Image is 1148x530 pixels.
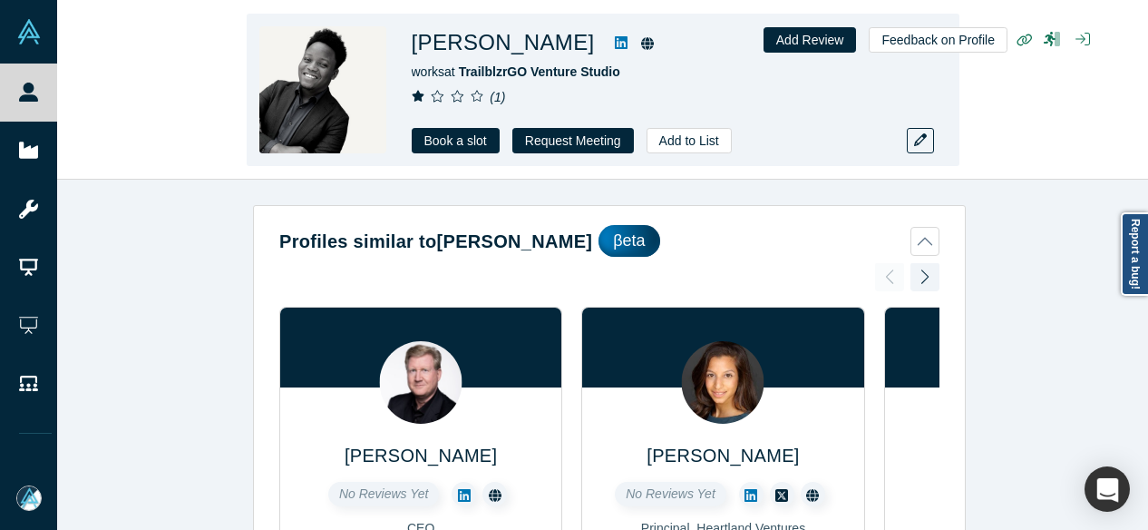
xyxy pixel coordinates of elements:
[459,64,620,79] a: TrailblzrGO Venture Studio
[345,446,497,466] a: [PERSON_NAME]
[764,27,857,53] button: Add Review
[647,128,732,153] button: Add to List
[598,225,659,257] div: βeta
[259,26,386,153] img: Rodgers Nyanzi's Profile Image
[279,225,939,257] button: Profiles similar to[PERSON_NAME]βeta
[626,486,715,501] span: No Reviews Yet
[279,228,592,255] h2: Profiles similar to [PERSON_NAME]
[490,90,505,104] i: ( 1 )
[682,341,764,424] img: Bianca Caban's Profile Image
[412,26,595,59] h1: [PERSON_NAME]
[1121,212,1148,296] a: Report a bug!
[16,486,42,511] img: Mia Scott's Account
[412,128,500,153] a: Book a slot
[16,19,42,44] img: Alchemist Vault Logo
[339,486,429,501] span: No Reviews Yet
[380,341,462,424] img: Dirk Morbitzer's Profile Image
[412,64,620,79] span: works at
[869,27,1007,53] button: Feedback on Profile
[647,446,799,466] a: [PERSON_NAME]
[512,128,634,153] button: Request Meeting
